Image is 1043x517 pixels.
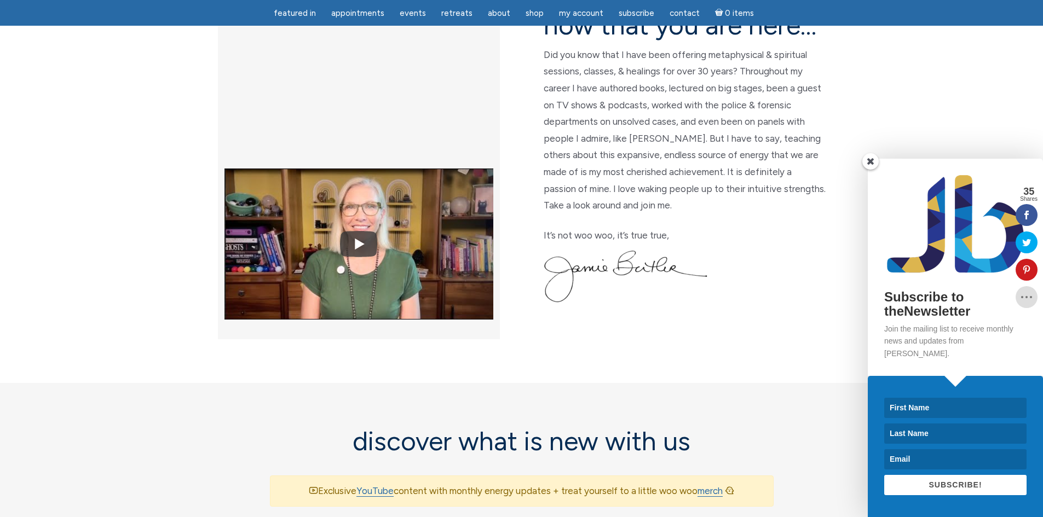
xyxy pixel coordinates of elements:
a: Shop [519,3,550,24]
a: Appointments [325,3,391,24]
p: Did you know that I have been offering metaphysical & spiritual sessions, classes, & healings for... [544,47,826,214]
a: Contact [663,3,706,24]
h2: discover what is new with us [270,427,774,456]
span: Shares [1020,196,1038,202]
div: Exclusive content with monthly energy updates + treat yourself to a little woo woo [270,475,774,507]
p: It’s not woo woo, it’s true true, [544,227,826,244]
span: Appointments [331,8,384,18]
a: Subscribe [612,3,661,24]
img: YouTube video [224,143,493,345]
input: Last Name [884,423,1027,444]
button: SUBSCRIBE! [884,475,1027,495]
span: Subscribe [619,8,654,18]
input: Email [884,449,1027,469]
span: Contact [670,8,700,18]
a: My Account [552,3,610,24]
span: My Account [559,8,603,18]
a: merch [698,485,723,497]
span: Events [400,8,426,18]
span: About [488,8,510,18]
span: 35 [1020,187,1038,196]
a: YouTube [356,485,394,497]
span: SUBSCRIBE! [929,480,982,489]
i: Cart [715,8,725,18]
p: Join the mailing list to receive monthly news and updates from [PERSON_NAME]. [884,323,1027,359]
a: Events [393,3,433,24]
a: Retreats [435,3,479,24]
a: About [481,3,517,24]
span: Retreats [441,8,472,18]
span: featured in [274,8,316,18]
h2: Subscribe to theNewsletter [884,290,1027,319]
a: featured in [267,3,322,24]
a: Cart0 items [708,2,761,24]
span: 0 items [725,9,754,18]
input: First Name [884,398,1027,418]
span: Shop [526,8,544,18]
h2: now that you are here… [544,11,826,40]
